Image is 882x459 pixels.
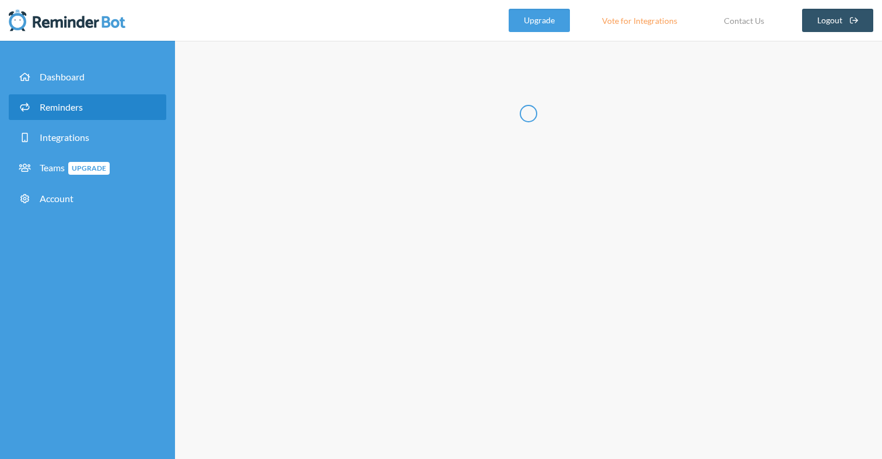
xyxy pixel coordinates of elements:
a: Reminders [9,94,166,120]
span: Teams [40,162,110,173]
a: Contact Us [709,9,779,32]
a: Integrations [9,125,166,150]
a: Dashboard [9,64,166,90]
span: Account [40,193,73,204]
span: Reminders [40,101,83,112]
a: Account [9,186,166,211]
a: Vote for Integrations [587,9,692,32]
a: Upgrade [509,9,570,32]
a: Logout [802,9,874,32]
a: TeamsUpgrade [9,155,166,181]
span: Integrations [40,132,89,143]
span: Upgrade [68,162,110,175]
img: Reminder Bot [9,9,125,32]
span: Dashboard [40,71,85,82]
